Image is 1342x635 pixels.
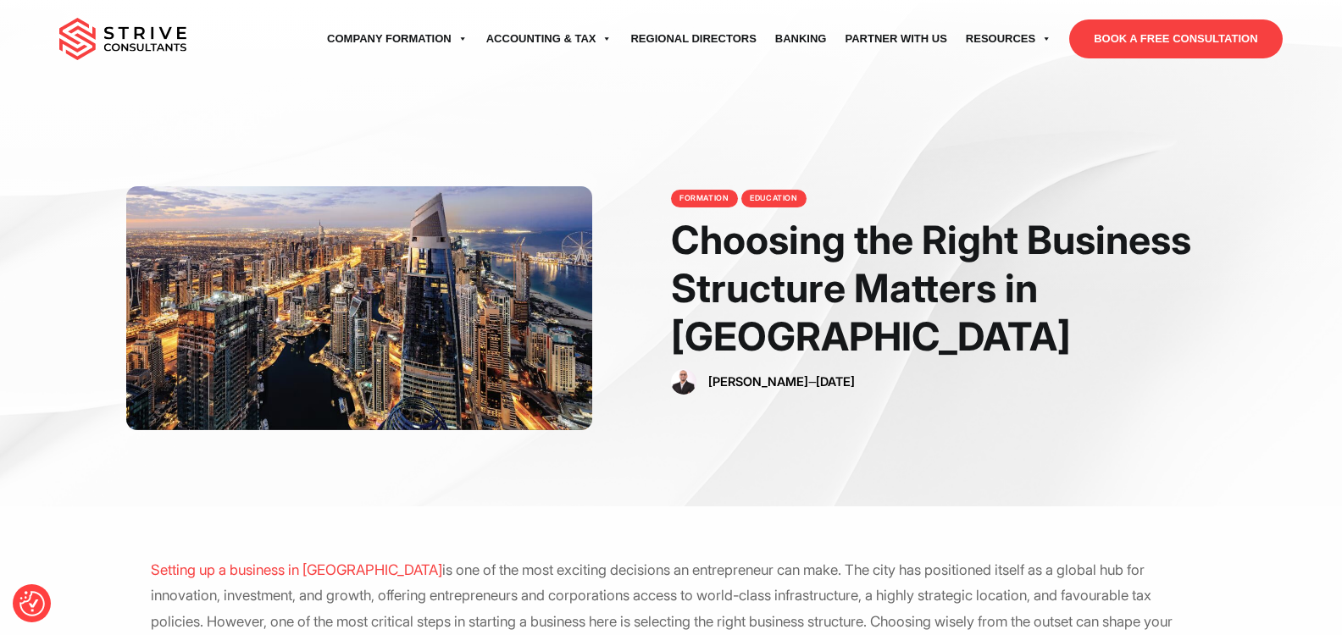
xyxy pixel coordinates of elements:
button: Consent Preferences [19,591,45,616]
a: Banking [766,15,836,63]
a: Regional Directors [621,15,765,63]
a: [PERSON_NAME] [708,374,808,389]
img: Revisit consent button [19,591,45,616]
div: – [700,372,855,392]
a: Accounting & Tax [477,15,622,63]
a: BOOK A FREE CONSULTATION [1069,19,1282,58]
h1: Choosing the Right Business Structure Matters in [GEOGRAPHIC_DATA] [671,216,1207,361]
a: Company Formation [318,15,477,63]
a: Partner with Us [835,15,956,63]
a: Education [741,190,807,207]
a: Setting up a business in [GEOGRAPHIC_DATA] [151,561,442,578]
img: main-logo.svg [59,18,186,60]
span: [DATE] [816,374,855,389]
a: Resources [957,15,1061,63]
a: Formation [671,190,738,207]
